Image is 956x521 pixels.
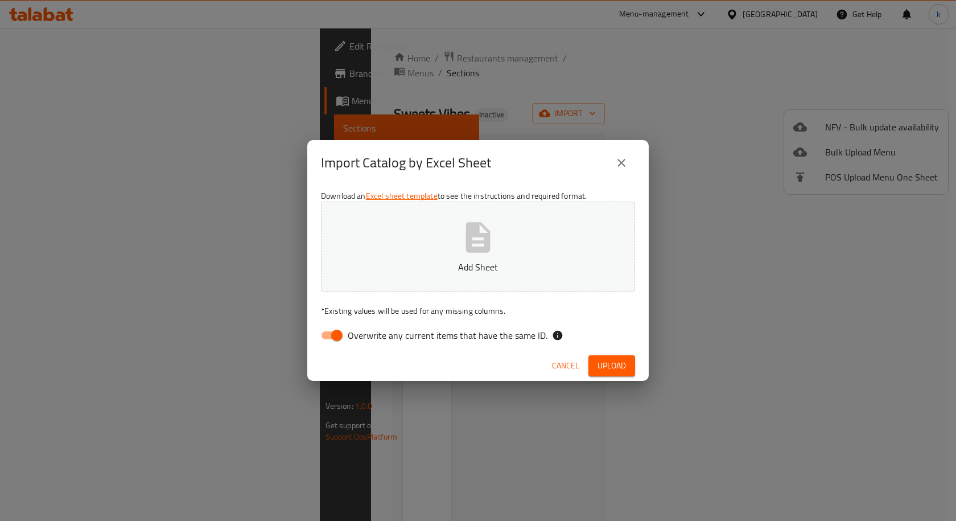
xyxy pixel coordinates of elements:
[597,359,626,373] span: Upload
[588,355,635,376] button: Upload
[608,149,635,177] button: close
[552,359,579,373] span: Cancel
[307,186,649,351] div: Download an to see the instructions and required format.
[321,202,635,292] button: Add Sheet
[321,305,635,317] p: Existing values will be used for any missing columns.
[348,329,547,342] span: Overwrite any current items that have the same ID.
[552,330,563,341] svg: If the overwrite option isn't selected, then the items that match an existing ID will be ignored ...
[339,260,617,274] p: Add Sheet
[321,154,491,172] h2: Import Catalog by Excel Sheet
[366,188,438,203] a: Excel sheet template
[547,355,584,376] button: Cancel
